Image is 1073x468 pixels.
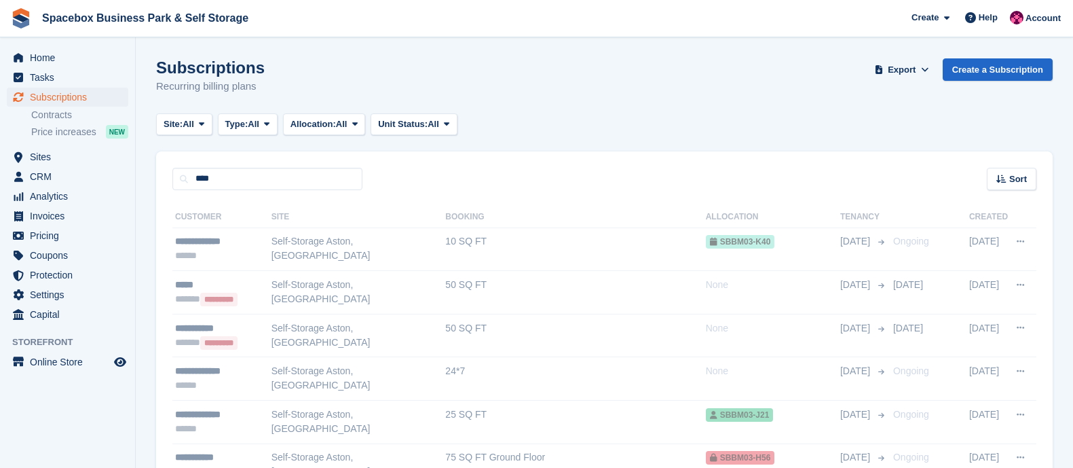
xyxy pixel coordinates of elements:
[31,109,128,122] a: Contracts
[7,167,128,186] a: menu
[12,336,135,349] span: Storefront
[1010,11,1023,24] img: Avishka Chauhan
[30,246,111,265] span: Coupons
[7,206,128,226] a: menu
[943,58,1053,81] a: Create a Subscription
[31,126,96,139] span: Price increases
[7,266,128,285] a: menu
[30,88,111,107] span: Subscriptions
[7,68,128,87] a: menu
[30,305,111,324] span: Capital
[31,124,128,139] a: Price increases NEW
[7,187,128,206] a: menu
[7,226,128,245] a: menu
[11,8,31,29] img: stora-icon-8386f47178a22dfd0bd8f6a31ec36ba5ce8667c1dd55bd0f319d3a0aa187defe.svg
[1025,12,1061,25] span: Account
[156,79,265,94] p: Recurring billing plans
[30,167,111,186] span: CRM
[7,246,128,265] a: menu
[7,147,128,166] a: menu
[872,58,932,81] button: Export
[30,187,111,206] span: Analytics
[979,11,998,24] span: Help
[37,7,254,29] a: Spacebox Business Park & Self Storage
[30,353,111,372] span: Online Store
[7,305,128,324] a: menu
[112,354,128,370] a: Preview store
[30,266,111,285] span: Protection
[30,285,111,304] span: Settings
[156,58,265,77] h1: Subscriptions
[888,63,916,77] span: Export
[106,125,128,139] div: NEW
[7,48,128,67] a: menu
[30,147,111,166] span: Sites
[30,68,111,87] span: Tasks
[7,88,128,107] a: menu
[30,206,111,226] span: Invoices
[911,11,939,24] span: Create
[7,285,128,304] a: menu
[30,48,111,67] span: Home
[7,353,128,372] a: menu
[30,226,111,245] span: Pricing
